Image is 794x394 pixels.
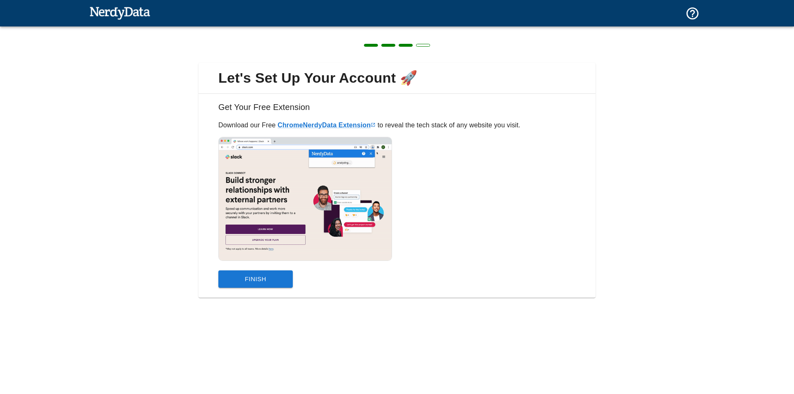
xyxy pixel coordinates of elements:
img: NerdyData.com [89,5,150,21]
a: ChromeNerdyData Extension [277,122,375,129]
button: Support and Documentation [680,1,705,26]
button: Finish [218,270,293,288]
h6: Get Your Free Extension [205,100,589,120]
span: Let's Set Up Your Account 🚀 [205,69,589,87]
p: Download our Free to reveal the tech stack of any website you visit. [218,120,576,130]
